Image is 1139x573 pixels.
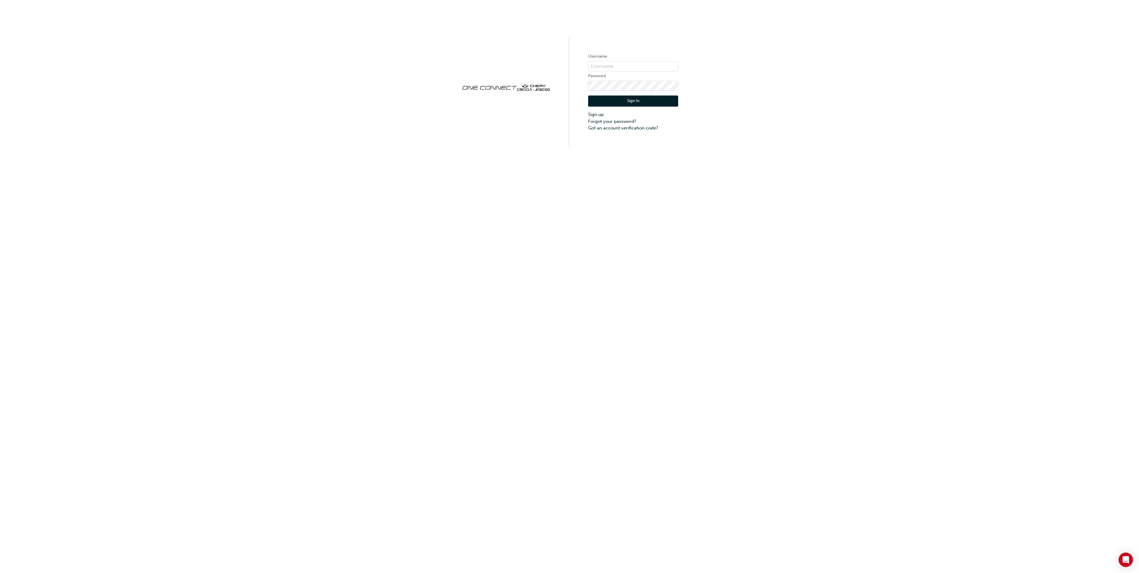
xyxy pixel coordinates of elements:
[1119,553,1133,567] div: Open Intercom Messenger
[588,72,678,80] label: Password
[588,61,678,71] input: Username
[461,79,551,95] img: oneconnect
[588,95,678,107] button: Sign In
[588,111,678,118] a: Sign up
[588,53,678,60] label: Username
[588,125,678,132] a: Got an account verification code?
[588,118,678,125] a: Forgot your password?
